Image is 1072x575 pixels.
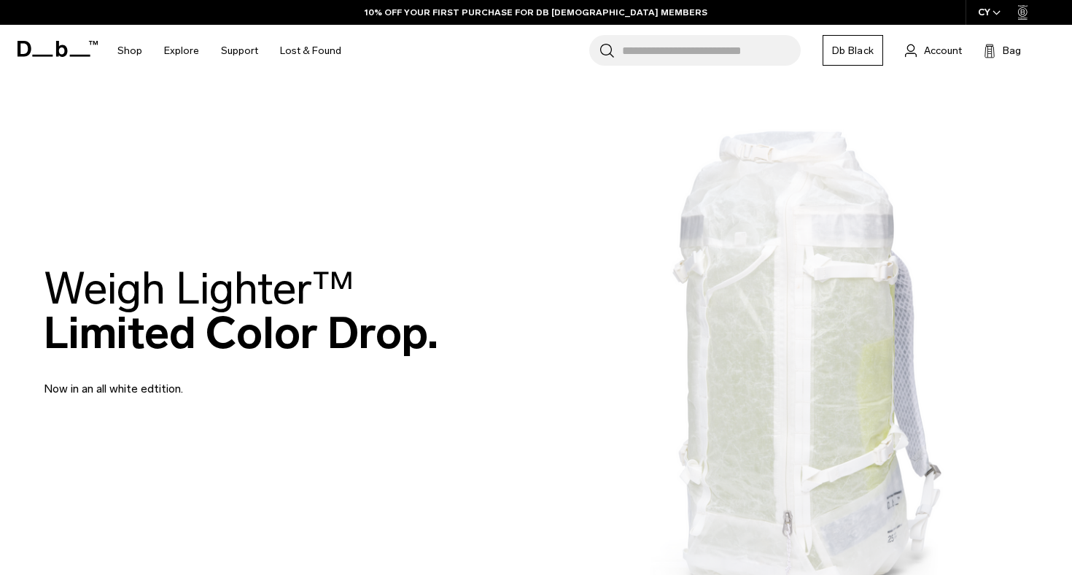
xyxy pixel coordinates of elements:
[905,42,962,59] a: Account
[44,363,394,398] p: Now in an all white edtition.
[44,266,438,355] h2: Limited Color Drop.
[924,43,962,58] span: Account
[280,25,341,77] a: Lost & Found
[365,6,707,19] a: 10% OFF YOUR FIRST PURCHASE FOR DB [DEMOGRAPHIC_DATA] MEMBERS
[984,42,1021,59] button: Bag
[221,25,258,77] a: Support
[117,25,142,77] a: Shop
[164,25,199,77] a: Explore
[44,262,354,315] span: Weigh Lighter™
[823,35,883,66] a: Db Black
[1003,43,1021,58] span: Bag
[106,25,352,77] nav: Main Navigation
